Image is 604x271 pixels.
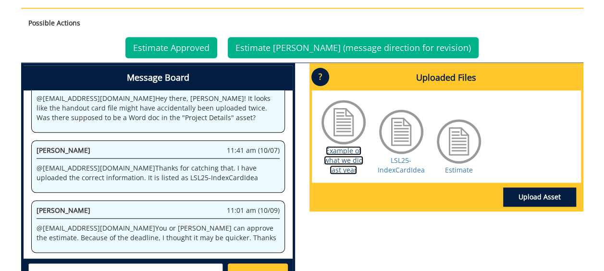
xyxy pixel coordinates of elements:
strong: Possible Actions [28,18,80,27]
p: @ [EMAIL_ADDRESS][DOMAIN_NAME] You or [PERSON_NAME] can approve the estimate. Because of the dead... [37,223,280,243]
a: Estimate [PERSON_NAME] (message direction for revision) [228,37,479,58]
span: [PERSON_NAME] [37,206,90,215]
a: Example of what we did last year [324,146,363,174]
a: LSL25-IndexCardIdea [378,156,425,174]
h4: Uploaded Files [312,65,581,90]
p: @ [EMAIL_ADDRESS][DOMAIN_NAME] Thanks for catching that. I have uploaded the correct information.... [37,163,280,183]
span: 11:41 am (10/07) [227,146,280,155]
p: ? [311,68,329,86]
a: Upload Asset [503,187,576,207]
a: Estimate Approved [125,37,217,58]
a: Estimate [445,165,473,174]
h4: Message Board [24,65,293,90]
span: 11:01 am (10/09) [227,206,280,215]
span: [PERSON_NAME] [37,146,90,155]
p: @ [EMAIL_ADDRESS][DOMAIN_NAME] Hey there, [PERSON_NAME]! It looks like the handout card file migh... [37,94,280,123]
